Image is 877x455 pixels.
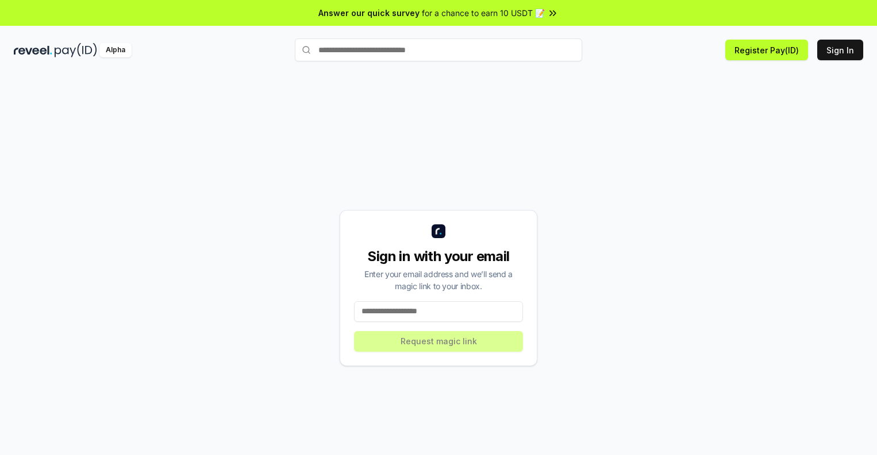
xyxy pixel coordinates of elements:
span: Answer our quick survey [318,7,420,19]
img: reveel_dark [14,43,52,57]
button: Register Pay(ID) [725,40,808,60]
button: Sign In [817,40,863,60]
img: logo_small [432,224,445,238]
div: Alpha [99,43,132,57]
div: Sign in with your email [354,247,523,266]
img: pay_id [55,43,97,57]
span: for a chance to earn 10 USDT 📝 [422,7,545,19]
div: Enter your email address and we’ll send a magic link to your inbox. [354,268,523,292]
